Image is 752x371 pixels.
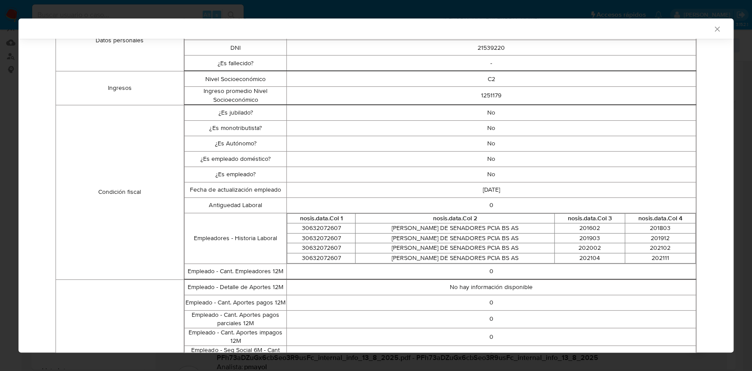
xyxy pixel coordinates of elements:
td: 201912 [625,233,696,243]
td: Empleado - Cant. Aportes pagos parciales 12M [184,310,286,328]
td: No [287,151,696,167]
td: Ingreso promedio Nivel Socioeconómico [184,87,286,104]
td: 202102 [625,243,696,253]
td: Empleado - Cant. Aportes impagos 12M [184,328,286,345]
td: 30632072607 [287,233,356,243]
td: Ingresos [56,71,184,105]
td: 30632072607 [287,253,356,263]
td: 202104 [555,253,625,263]
td: 202111 [625,253,696,263]
td: No [287,120,696,136]
th: nosis.data.Col 3 [555,213,625,223]
td: [PERSON_NAME] DE SENADORES PCIA BS AS [356,253,555,263]
td: ¿Es monotributista? [184,120,286,136]
td: 21539220 [287,40,696,56]
td: No [287,167,696,182]
td: [PERSON_NAME] DE SENADORES PCIA BS AS [356,233,555,243]
th: nosis.data.Col 2 [356,213,555,223]
td: 201803 [625,223,696,234]
td: 1251179 [287,87,696,104]
td: Datos personales [56,9,184,71]
td: Condición fiscal [56,105,184,279]
td: 0 [287,263,696,279]
td: DNI [184,40,286,56]
td: 0 [287,346,696,364]
td: Nivel Socioeconómico [184,71,286,87]
td: Empleado - Cant. Empleadores 12M [184,263,286,279]
td: C2 [287,71,696,87]
th: nosis.data.Col 4 [625,213,696,223]
td: Antiguedad Laboral [184,197,286,213]
td: ¿Es Autónomo? [184,136,286,151]
td: [PERSON_NAME] DE SENADORES PCIA BS AS [356,223,555,234]
div: closure-recommendation-modal [19,19,733,352]
td: ¿Es empleado? [184,167,286,182]
td: ¿Es jubilado? [184,105,286,120]
td: ¿Es empleado doméstico? [184,151,286,167]
p: No hay información disponible [287,283,696,292]
td: 0 [287,295,696,310]
td: No [287,105,696,120]
td: 202002 [555,243,625,253]
td: 0 [287,197,696,213]
td: ¿Es fallecido? [184,56,286,71]
td: [DATE] [287,182,696,197]
td: - [287,56,696,71]
td: Fecha de actualización empleado [184,182,286,197]
td: 0 [287,328,696,345]
td: 201602 [555,223,625,234]
th: nosis.data.Col 1 [287,213,356,223]
td: Empleado - Detalle de Aportes 12M [184,279,286,295]
td: 30632072607 [287,243,356,253]
td: Empleado - Seg Social 6M - Cant aportes pagos [184,346,286,364]
td: Empleado - Cant. Aportes pagos 12M [184,295,286,310]
td: 30632072607 [287,223,356,234]
td: 201903 [555,233,625,243]
td: 0 [287,310,696,328]
td: No [287,136,696,151]
td: [PERSON_NAME] DE SENADORES PCIA BS AS [356,243,555,253]
td: Empleadores - Historia Laboral [184,213,286,263]
button: Cerrar ventana [713,25,721,33]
